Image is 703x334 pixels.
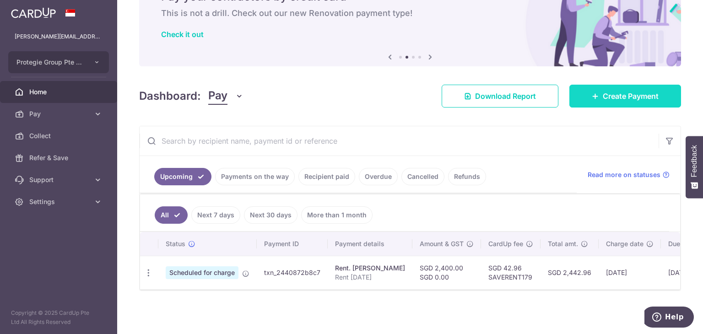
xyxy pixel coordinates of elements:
a: All [155,206,188,224]
iframe: Opens a widget where you can find more information [644,307,694,329]
a: Read more on statuses [588,170,670,179]
a: Next 7 days [191,206,240,224]
h4: Dashboard: [139,88,201,104]
a: Overdue [359,168,398,185]
span: Create Payment [603,91,659,102]
span: Amount & GST [420,239,464,248]
span: Scheduled for charge [166,266,238,279]
a: Payments on the way [215,168,295,185]
span: Charge date [606,239,644,248]
span: Read more on statuses [588,170,660,179]
a: Cancelled [401,168,444,185]
span: Settings [29,197,90,206]
span: Home [29,87,90,97]
button: Feedback - Show survey [686,136,703,198]
span: Total amt. [548,239,578,248]
img: CardUp [11,7,56,18]
a: Recipient paid [298,168,355,185]
span: Download Report [475,91,536,102]
td: [DATE] [599,256,661,289]
td: SGD 2,442.96 [541,256,599,289]
span: Pay [208,87,227,105]
span: Feedback [690,145,698,177]
span: Protegie Group Pte Ltd [16,58,84,67]
span: Collect [29,131,90,140]
td: SGD 2,400.00 SGD 0.00 [412,256,481,289]
input: Search by recipient name, payment id or reference [140,126,659,156]
th: Payment ID [257,232,328,256]
button: Pay [208,87,243,105]
span: Refer & Save [29,153,90,162]
th: Payment details [328,232,412,256]
span: Due date [668,239,696,248]
p: [PERSON_NAME][EMAIL_ADDRESS][DOMAIN_NAME] [15,32,103,41]
span: Pay [29,109,90,119]
a: More than 1 month [301,206,373,224]
span: Support [29,175,90,184]
h6: This is not a drill. Check out our new Renovation payment type! [161,8,659,19]
a: Refunds [448,168,486,185]
div: Rent. [PERSON_NAME] [335,264,405,273]
a: Create Payment [569,85,681,108]
span: Status [166,239,185,248]
a: Check it out [161,30,204,39]
p: Rent [DATE] [335,273,405,282]
td: txn_2440872b8c7 [257,256,328,289]
span: CardUp fee [488,239,523,248]
a: Next 30 days [244,206,297,224]
button: Protegie Group Pte Ltd [8,51,109,73]
a: Download Report [442,85,558,108]
td: SGD 42.96 SAVERENT179 [481,256,541,289]
a: Upcoming [154,168,211,185]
